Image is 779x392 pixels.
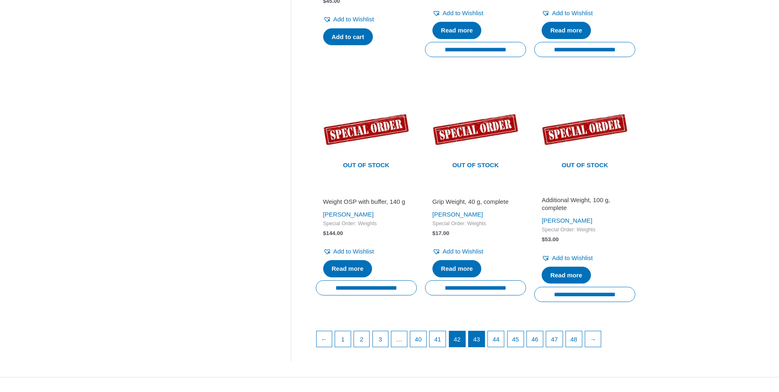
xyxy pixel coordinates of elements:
a: Page 41 [430,331,446,347]
a: → [585,331,601,347]
bdi: 144.00 [323,230,343,236]
span: … [391,331,407,347]
span: Add to Wishlist [333,16,374,23]
span: $ [323,230,326,236]
a: Read more about “Grip Weight, 40 g, complete” [432,260,482,277]
span: Page 43 [469,331,485,347]
a: Add to Wishlist [432,7,483,19]
span: Add to Wishlist [552,254,593,261]
a: Read more about “Weight for rod, 30g” [542,22,591,39]
a: Page 46 [527,331,543,347]
img: Additional Weight, 100 g, complete [534,80,635,181]
span: Special Order: Weights [323,220,409,227]
a: ← [317,331,332,347]
a: Page 45 [508,331,524,347]
span: Out of stock [431,156,520,175]
a: Page 40 [410,331,426,347]
span: Out of stock [540,156,629,175]
span: Add to Wishlist [443,9,483,16]
a: Add to Wishlist [542,7,593,19]
a: Page 3 [373,331,388,347]
a: [PERSON_NAME] [542,217,592,224]
img: Weight OSP with buffer, 140 g [316,80,417,181]
span: Add to Wishlist [333,248,374,255]
span: $ [432,230,436,236]
span: $ [542,236,545,242]
nav: Product Pagination [316,331,636,351]
h2: Additional Weight, 100 g, complete [542,196,628,212]
span: Special Order: Weights [432,220,519,227]
a: Read more about “Weight OSP with buffer, 140 g” [323,260,372,277]
span: Out of stock [322,156,411,175]
bdi: 53.00 [542,236,558,242]
a: Weight OSP with buffer, 140 g [323,198,409,209]
span: Add to Wishlist [443,248,483,255]
a: Out of stock [425,80,526,181]
a: [PERSON_NAME] [323,211,374,218]
a: Add to Wishlist [323,14,374,25]
a: Page 42 [449,331,465,347]
iframe: Customer reviews powered by Trustpilot [542,186,628,196]
a: Add to cart: “Set of 2 sliding barrel jacket weights of 15 g each” [323,28,373,46]
a: Add to Wishlist [542,252,593,264]
span: Special Order: Weights [542,226,628,233]
span: Add to Wishlist [552,9,593,16]
a: Out of stock [316,80,417,181]
a: Page 47 [546,331,562,347]
iframe: Customer reviews powered by Trustpilot [323,186,409,196]
a: Page 48 [566,331,582,347]
a: Read more about “Additional Weight, 100 g, complete” [542,267,591,284]
bdi: 17.00 [432,230,449,236]
iframe: Customer reviews powered by Trustpilot [432,186,519,196]
h2: Weight OSP with buffer, 140 g [323,198,409,206]
a: Out of stock [534,80,635,181]
a: Add to Wishlist [323,246,374,257]
a: Page 44 [488,331,504,347]
h2: Grip Weight, 40 g, complete [432,198,519,206]
a: Page 2 [354,331,370,347]
a: Additional Weight, 100 g, complete [542,196,628,215]
a: Grip Weight, 40 g, complete [432,198,519,209]
img: Grip Weight, 40 g, complete [425,80,526,181]
a: Add to Wishlist [432,246,483,257]
a: Page 1 [335,331,351,347]
a: [PERSON_NAME] [432,211,483,218]
a: Read more about “Fore end weight , complete 25g” [432,22,482,39]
